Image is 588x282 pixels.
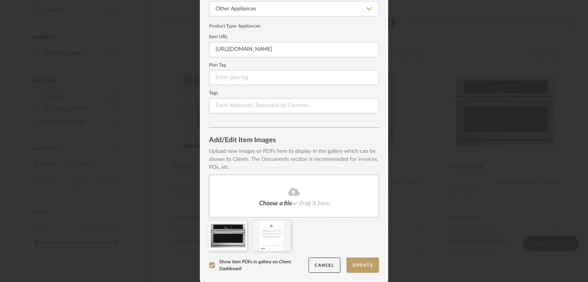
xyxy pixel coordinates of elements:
div: Upload new images or PDFs here to display in the gallery which can be shown to Clients. The Docum... [209,147,379,172]
input: Type a category to search and select [209,1,379,16]
input: Enter Keywords, Separated by Commas [209,98,379,113]
span: or drag it here. [292,200,331,206]
input: Enter URL [209,42,379,57]
label: Plan Tag [209,63,379,67]
span: Choose a file [259,200,292,206]
button: Cancel [309,258,340,273]
label: Item URL [209,35,379,39]
label: Show item PDFs in gallery on Client Dashboard [209,258,309,272]
button: Update [346,258,379,273]
label: Tags [209,91,379,95]
input: Enter plan tag [209,70,379,85]
div: Product Type [209,23,379,29]
div: Add/Edit Item Images [209,137,379,144]
span: : Appliances [236,24,260,28]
